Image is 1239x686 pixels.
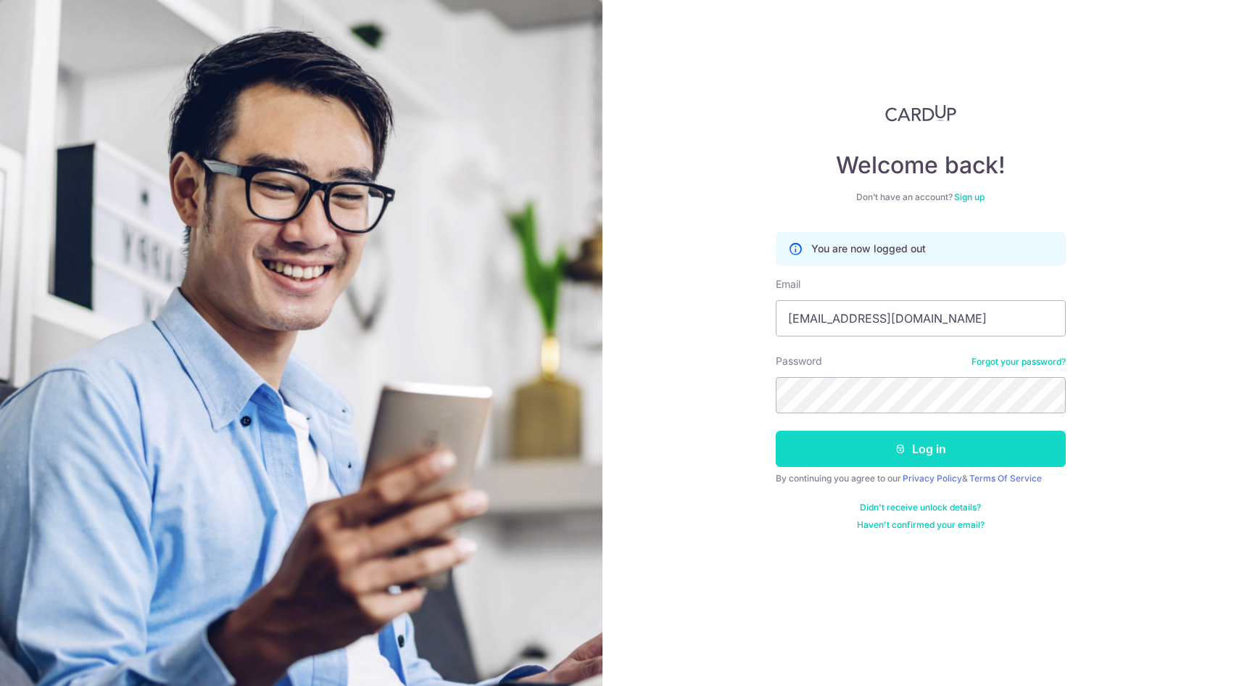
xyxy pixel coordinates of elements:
div: By continuing you agree to our & [776,473,1066,484]
a: Haven't confirmed your email? [857,519,985,531]
a: Privacy Policy [903,473,962,484]
label: Email [776,277,800,292]
p: You are now logged out [811,241,926,256]
a: Terms Of Service [969,473,1042,484]
label: Password [776,354,822,368]
input: Enter your Email [776,300,1066,336]
h4: Welcome back! [776,151,1066,180]
a: Forgot your password? [971,356,1066,368]
div: Don’t have an account? [776,191,1066,203]
a: Sign up [954,191,985,202]
a: Didn't receive unlock details? [860,502,981,513]
img: CardUp Logo [885,104,956,122]
button: Log in [776,431,1066,467]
